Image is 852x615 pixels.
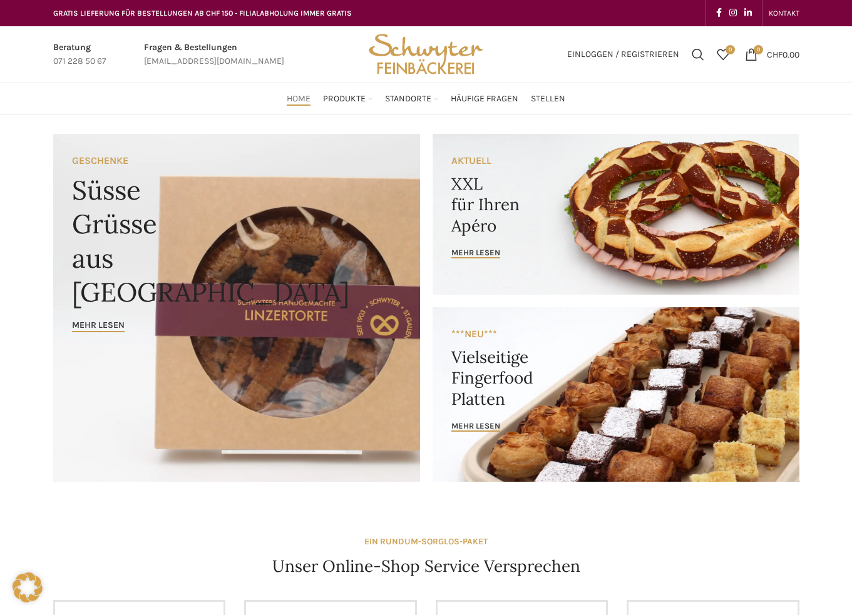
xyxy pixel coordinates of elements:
a: Banner link [433,307,799,482]
h4: Unser Online-Shop Service Versprechen [272,555,580,577]
span: Häufige Fragen [451,93,518,105]
a: Produkte [323,86,372,111]
div: Meine Wunschliste [711,42,736,67]
span: KONTAKT [769,9,799,18]
a: 0 [711,42,736,67]
a: Suchen [685,42,711,67]
a: Infobox link [53,41,106,69]
span: 0 [754,45,763,54]
a: KONTAKT [769,1,799,26]
a: Häufige Fragen [451,86,518,111]
span: Stellen [531,93,565,105]
div: Secondary navigation [762,1,806,26]
img: Bäckerei Schwyter [364,26,487,83]
a: Linkedin social link [741,4,756,22]
a: 0 CHF0.00 [739,42,806,67]
a: Banner link [433,134,799,295]
span: 0 [726,45,735,54]
span: Einloggen / Registrieren [567,50,679,59]
span: Standorte [385,93,431,105]
span: CHF [767,49,783,59]
span: Produkte [323,93,366,105]
strong: EIN RUNDUM-SORGLOS-PAKET [364,536,488,547]
a: Stellen [531,86,565,111]
div: Main navigation [47,86,806,111]
bdi: 0.00 [767,49,799,59]
a: Site logo [364,48,487,59]
a: Banner link [53,134,420,482]
a: Facebook social link [712,4,726,22]
a: Einloggen / Registrieren [561,42,685,67]
span: GRATIS LIEFERUNG FÜR BESTELLUNGEN AB CHF 150 - FILIALABHOLUNG IMMER GRATIS [53,9,352,18]
a: Standorte [385,86,438,111]
a: Instagram social link [726,4,741,22]
a: Infobox link [144,41,284,69]
span: Home [287,93,311,105]
a: Home [287,86,311,111]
